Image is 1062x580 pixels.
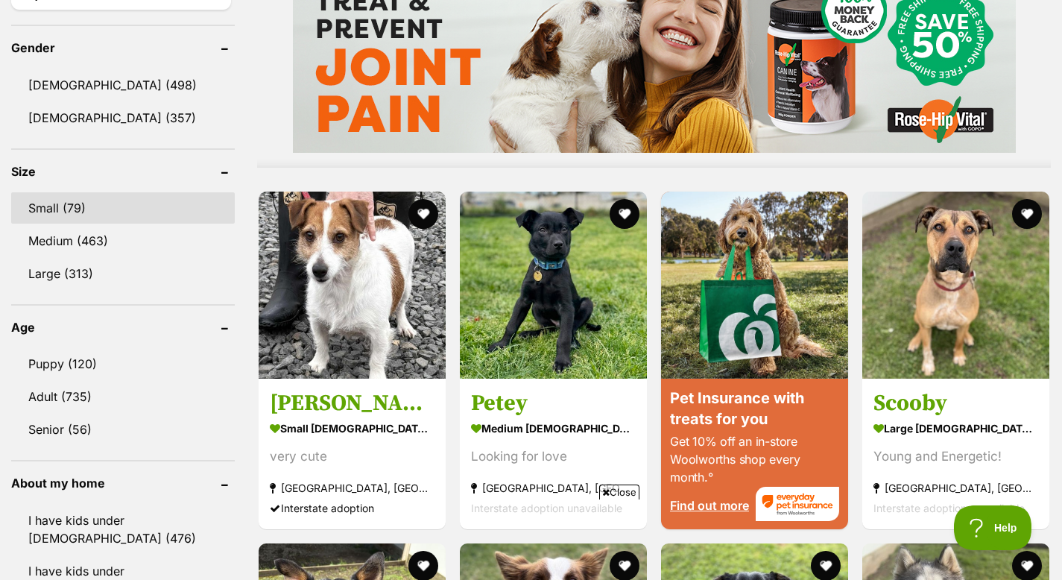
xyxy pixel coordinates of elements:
header: Gender [11,41,235,54]
strong: large [DEMOGRAPHIC_DATA] Dog [873,417,1038,439]
a: [PERSON_NAME] small [DEMOGRAPHIC_DATA] Dog very cute [GEOGRAPHIC_DATA], [GEOGRAPHIC_DATA] Interst... [259,378,446,529]
div: Looking for love [471,447,636,467]
a: Puppy (120) [11,348,235,379]
a: Small (79) [11,192,235,224]
a: Medium (463) [11,225,235,256]
iframe: Help Scout Beacon - Open [954,505,1032,550]
a: [DEMOGRAPHIC_DATA] (357) [11,102,235,133]
strong: small [DEMOGRAPHIC_DATA] Dog [270,417,434,439]
a: Petey medium [DEMOGRAPHIC_DATA] Dog Looking for love [GEOGRAPHIC_DATA], [GEOGRAPHIC_DATA] Interst... [460,378,647,529]
header: Age [11,321,235,334]
img: Petey - Staffordshire Bull Terrier Dog [460,192,647,379]
img: Joe - Jack Russell Terrier Dog [259,192,446,379]
strong: [GEOGRAPHIC_DATA], [GEOGRAPHIC_DATA] [471,478,636,498]
iframe: Advertisement [260,505,803,573]
button: favourite [610,199,639,229]
strong: medium [DEMOGRAPHIC_DATA] Dog [471,417,636,439]
button: favourite [1012,199,1042,229]
header: About my home [11,476,235,490]
header: Size [11,165,235,178]
div: Young and Energetic! [873,447,1038,467]
a: I have kids under [DEMOGRAPHIC_DATA] (476) [11,505,235,554]
h3: Petey [471,389,636,417]
a: Adult (735) [11,381,235,412]
a: Large (313) [11,258,235,289]
div: very cute [270,447,434,467]
strong: [GEOGRAPHIC_DATA], [GEOGRAPHIC_DATA] [873,478,1038,498]
a: Scooby large [DEMOGRAPHIC_DATA] Dog Young and Energetic! [GEOGRAPHIC_DATA], [GEOGRAPHIC_DATA] Int... [862,378,1049,529]
h3: [PERSON_NAME] [270,389,434,417]
span: Close [599,485,639,499]
span: Interstate adoption unavailable [873,502,1025,514]
button: favourite [408,199,438,229]
a: [DEMOGRAPHIC_DATA] (498) [11,69,235,101]
strong: [GEOGRAPHIC_DATA], [GEOGRAPHIC_DATA] [270,478,434,498]
h3: Scooby [873,389,1038,417]
img: Scooby - Bullmastiff x Australian Kelpie Dog [862,192,1049,379]
a: Senior (56) [11,414,235,445]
